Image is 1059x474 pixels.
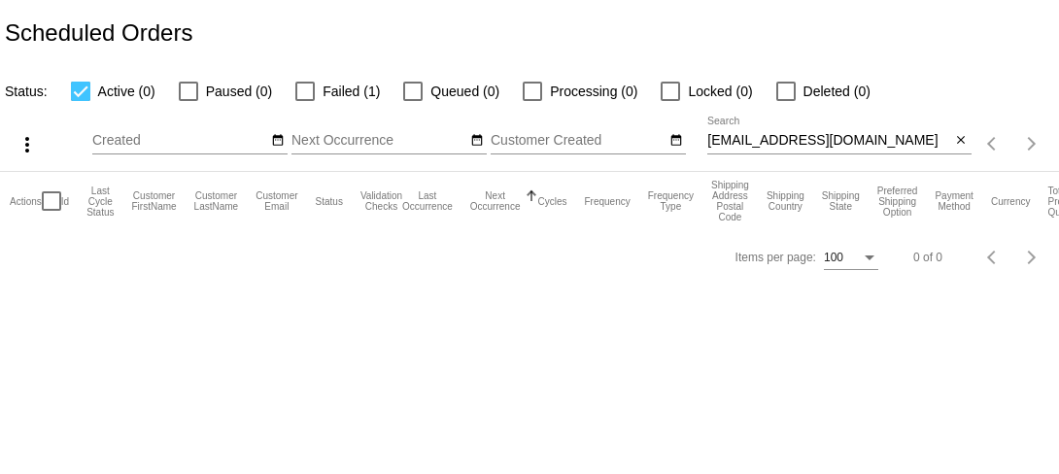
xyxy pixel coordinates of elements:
[5,84,48,99] span: Status:
[402,190,453,212] button: Change sorting for LastOccurrenceUtc
[86,186,114,218] button: Change sorting for LastProcessingCycleId
[974,238,1012,277] button: Previous page
[10,172,42,230] mat-header-cell: Actions
[767,190,804,212] button: Change sorting for ShippingCountry
[974,124,1012,163] button: Previous page
[822,190,860,212] button: Change sorting for ShippingState
[688,80,752,103] span: Locked (0)
[5,19,192,47] h2: Scheduled Orders
[470,190,521,212] button: Change sorting for NextOccurrenceUtc
[954,133,968,149] mat-icon: close
[1012,124,1051,163] button: Next page
[735,251,816,264] div: Items per page:
[206,80,272,103] span: Paused (0)
[707,133,950,149] input: Search
[16,133,39,156] mat-icon: more_vert
[470,133,484,149] mat-icon: date_range
[877,186,918,218] button: Change sorting for PreferredShippingOption
[323,80,380,103] span: Failed (1)
[913,251,942,264] div: 0 of 0
[271,133,285,149] mat-icon: date_range
[550,80,637,103] span: Processing (0)
[194,190,239,212] button: Change sorting for CustomerLastName
[824,252,878,265] mat-select: Items per page:
[316,195,343,207] button: Change sorting for Status
[291,133,466,149] input: Next Occurrence
[92,133,267,149] input: Created
[256,190,297,212] button: Change sorting for CustomerEmail
[669,133,683,149] mat-icon: date_range
[430,80,499,103] span: Queued (0)
[711,180,749,222] button: Change sorting for ShippingPostcode
[935,190,973,212] button: Change sorting for PaymentMethod.Type
[584,195,630,207] button: Change sorting for Frequency
[537,195,566,207] button: Change sorting for Cycles
[360,172,402,230] mat-header-cell: Validation Checks
[1012,238,1051,277] button: Next page
[824,251,843,264] span: 100
[991,195,1031,207] button: Change sorting for CurrencyIso
[803,80,871,103] span: Deleted (0)
[131,190,176,212] button: Change sorting for CustomerFirstName
[491,133,666,149] input: Customer Created
[951,131,972,152] button: Clear
[61,195,69,207] button: Change sorting for Id
[98,80,155,103] span: Active (0)
[648,190,694,212] button: Change sorting for FrequencyType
